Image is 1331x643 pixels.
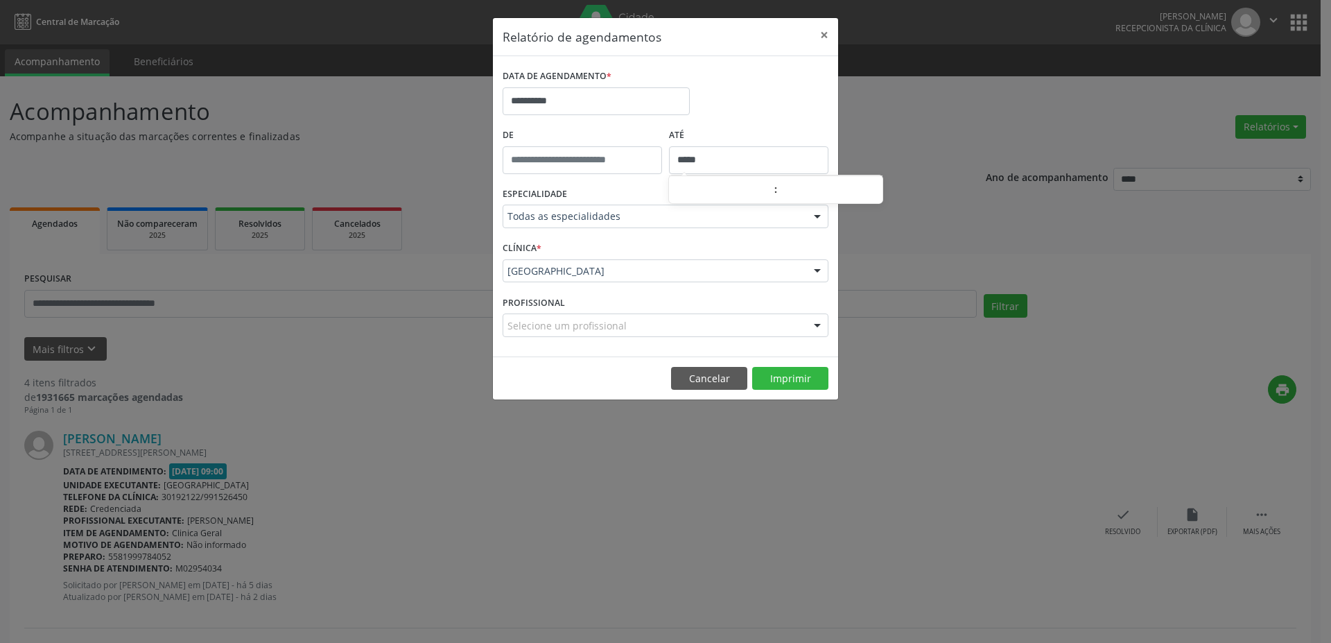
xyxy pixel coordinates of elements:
[671,367,747,391] button: Cancelar
[503,66,611,87] label: DATA DE AGENDAMENTO
[503,238,541,259] label: CLÍNICA
[507,264,800,278] span: [GEOGRAPHIC_DATA]
[669,125,828,146] label: ATÉ
[503,28,661,46] h5: Relatório de agendamentos
[810,18,838,52] button: Close
[503,292,565,314] label: PROFISSIONAL
[669,177,774,205] input: Hour
[503,125,662,146] label: De
[752,367,828,391] button: Imprimir
[507,209,800,223] span: Todas as especialidades
[778,177,882,205] input: Minute
[503,184,567,205] label: ESPECIALIDADE
[774,175,778,203] span: :
[507,318,627,333] span: Selecione um profissional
